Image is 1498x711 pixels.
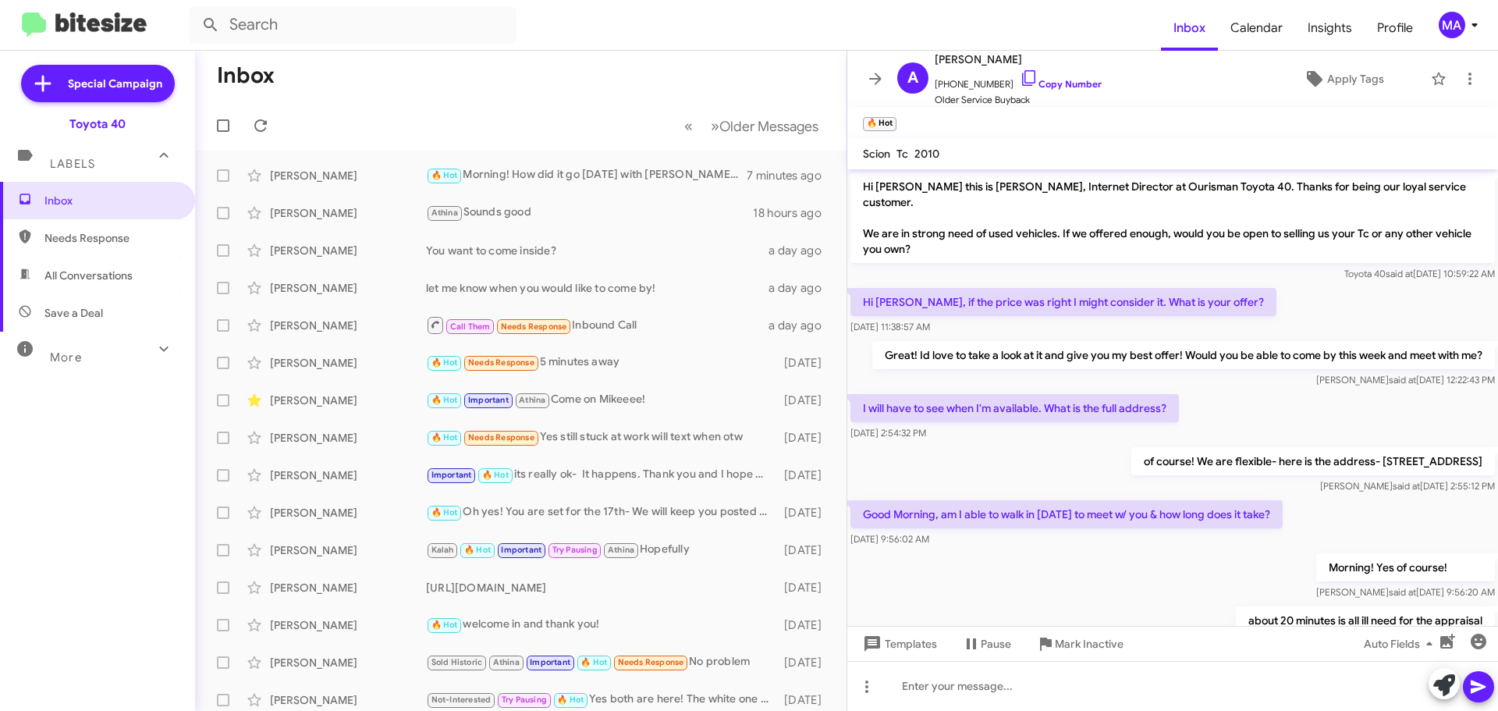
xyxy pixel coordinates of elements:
[914,147,939,161] span: 2010
[580,657,607,667] span: 🔥 Hot
[431,545,454,555] span: Kalah
[1344,268,1495,279] span: Toyota 40 [DATE] 10:59:22 AM
[850,288,1276,316] p: Hi [PERSON_NAME], if the price was right I might consider it. What is your offer?
[426,243,769,258] div: You want to come inside?
[501,322,567,332] span: Needs Response
[1386,268,1413,279] span: said at
[1389,374,1416,386] span: said at
[431,170,458,180] span: 🔥 Hot
[950,630,1024,658] button: Pause
[468,395,509,405] span: Important
[68,76,162,91] span: Special Campaign
[270,168,426,183] div: [PERSON_NAME]
[426,503,776,521] div: Oh yes! You are set for the 17th- We will keep you posted if the Tundra sells before then. I Hope...
[431,507,458,517] span: 🔥 Hot
[270,318,426,333] div: [PERSON_NAME]
[776,617,834,633] div: [DATE]
[1389,586,1416,598] span: said at
[519,395,545,405] span: Athina
[270,505,426,521] div: [PERSON_NAME]
[1055,630,1123,658] span: Mark Inactive
[1131,447,1495,475] p: of course! We are flexible- here is the address- [STREET_ADDRESS]
[872,341,1495,369] p: Great! Id love to take a look at it and give you my best offer! Would you be able to come by this...
[501,545,541,555] span: Important
[431,620,458,630] span: 🔥 Hot
[426,204,753,222] div: Sounds good
[1365,5,1425,51] a: Profile
[270,243,426,258] div: [PERSON_NAME]
[431,695,492,705] span: Not-Interested
[552,545,598,555] span: Try Pausing
[684,116,693,136] span: «
[426,428,776,446] div: Yes still stuck at work will text when otw
[270,655,426,670] div: [PERSON_NAME]
[860,630,937,658] span: Templates
[426,315,769,335] div: Inbound Call
[1024,630,1136,658] button: Mark Inactive
[776,467,834,483] div: [DATE]
[270,692,426,708] div: [PERSON_NAME]
[753,205,834,221] div: 18 hours ago
[270,355,426,371] div: [PERSON_NAME]
[711,116,719,136] span: »
[850,500,1283,528] p: Good Morning, am I able to walk in [DATE] to meet w/ you & how long does it take?
[270,467,426,483] div: [PERSON_NAME]
[676,110,828,142] nav: Page navigation example
[530,657,570,667] span: Important
[431,395,458,405] span: 🔥 Hot
[1316,374,1495,386] span: [PERSON_NAME] [DATE] 12:22:43 PM
[1425,12,1481,38] button: MA
[468,432,534,443] span: Needs Response
[1218,5,1295,51] span: Calendar
[270,430,426,446] div: [PERSON_NAME]
[426,580,776,595] div: [URL][DOMAIN_NAME]
[701,110,828,142] button: Next
[426,166,747,184] div: Morning! How did it go [DATE] with [PERSON_NAME]? So sorry I missed you
[776,505,834,521] div: [DATE]
[1236,606,1495,635] p: about 20 minutes is all ill need for the appraisal
[776,430,834,446] div: [DATE]
[863,147,890,161] span: Scion
[896,147,908,161] span: Tc
[431,357,458,368] span: 🔥 Hot
[747,168,834,183] div: 7 minutes ago
[44,268,133,283] span: All Conversations
[776,580,834,595] div: [DATE]
[270,393,426,408] div: [PERSON_NAME]
[426,280,769,296] div: let me know when you would like to come by!
[50,350,82,364] span: More
[850,533,929,545] span: [DATE] 9:56:02 AM
[50,157,95,171] span: Labels
[776,393,834,408] div: [DATE]
[935,69,1102,92] span: [PHONE_NUMBER]
[1351,630,1451,658] button: Auto Fields
[270,205,426,221] div: [PERSON_NAME]
[776,655,834,670] div: [DATE]
[776,542,834,558] div: [DATE]
[776,692,834,708] div: [DATE]
[426,616,776,634] div: welcome in and thank you!
[847,630,950,658] button: Templates
[1161,5,1218,51] a: Inbox
[493,657,520,667] span: Athina
[769,318,834,333] div: a day ago
[468,357,534,368] span: Needs Response
[217,63,275,88] h1: Inbox
[1364,630,1439,658] span: Auto Fields
[1020,78,1102,90] a: Copy Number
[863,117,896,131] small: 🔥 Hot
[1295,5,1365,51] span: Insights
[1316,553,1495,581] p: Morning! Yes of course!
[1327,65,1384,93] span: Apply Tags
[719,118,818,135] span: Older Messages
[431,470,472,480] span: Important
[44,305,103,321] span: Save a Deal
[426,466,776,484] div: its really ok- It happens. Thank you and I hope you both get the vehicle and deal you want!
[426,354,776,371] div: 5 minutes away
[769,280,834,296] div: a day ago
[482,470,509,480] span: 🔥 Hot
[426,653,776,671] div: No problem
[850,394,1179,422] p: I will have to see when I'm available. What is the full address?
[69,116,126,132] div: Toyota 40
[44,193,177,208] span: Inbox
